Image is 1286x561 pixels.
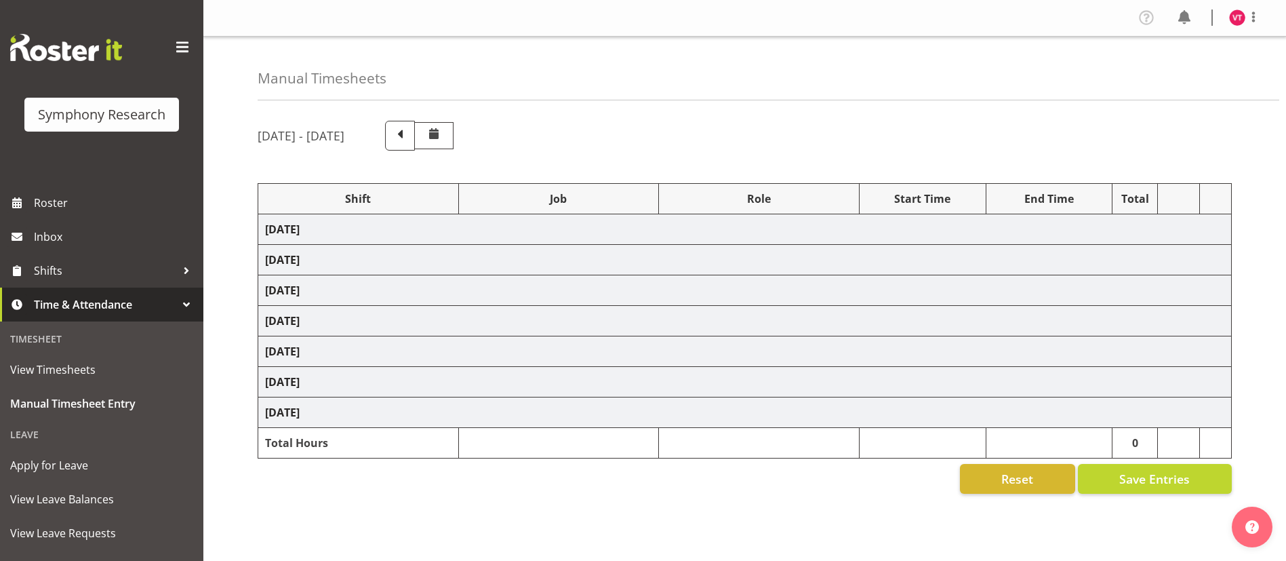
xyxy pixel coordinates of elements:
[1001,470,1033,488] span: Reset
[258,214,1232,245] td: [DATE]
[1119,470,1190,488] span: Save Entries
[3,325,200,353] div: Timesheet
[10,360,193,380] span: View Timesheets
[34,260,176,281] span: Shifts
[265,191,451,207] div: Shift
[258,336,1232,367] td: [DATE]
[666,191,852,207] div: Role
[866,191,979,207] div: Start Time
[10,455,193,476] span: Apply for Leave
[258,428,459,459] td: Total Hours
[1112,428,1158,459] td: 0
[34,294,176,315] span: Time & Attendance
[34,227,197,247] span: Inbox
[3,353,200,387] a: View Timesheets
[993,191,1106,207] div: End Time
[960,464,1075,494] button: Reset
[3,516,200,550] a: View Leave Requests
[34,193,197,213] span: Roster
[3,482,200,516] a: View Leave Balances
[466,191,652,207] div: Job
[1229,9,1245,26] img: vala-tone11405.jpg
[1119,191,1150,207] div: Total
[258,71,386,86] h4: Manual Timesheets
[3,387,200,421] a: Manual Timesheet Entry
[3,421,200,448] div: Leave
[10,489,193,509] span: View Leave Balances
[258,245,1232,275] td: [DATE]
[1245,520,1259,534] img: help-xxl-2.png
[38,104,165,125] div: Symphony Research
[10,34,122,61] img: Rosterit website logo
[258,398,1232,428] td: [DATE]
[1078,464,1232,494] button: Save Entries
[258,128,344,143] h5: [DATE] - [DATE]
[258,367,1232,398] td: [DATE]
[258,275,1232,306] td: [DATE]
[258,306,1232,336] td: [DATE]
[3,448,200,482] a: Apply for Leave
[10,393,193,414] span: Manual Timesheet Entry
[10,523,193,543] span: View Leave Requests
